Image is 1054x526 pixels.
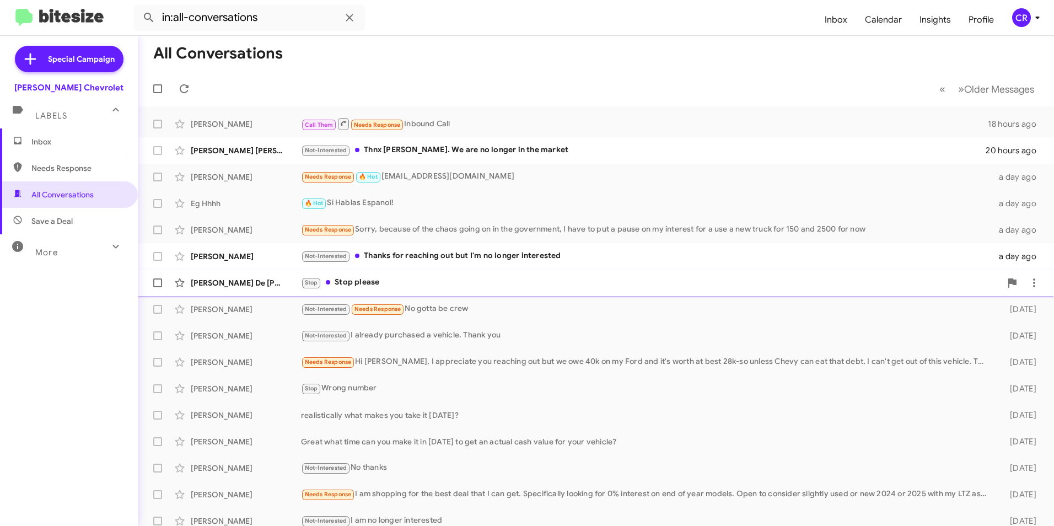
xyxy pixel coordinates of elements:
[191,383,301,394] div: [PERSON_NAME]
[305,173,352,180] span: Needs Response
[35,248,58,257] span: More
[31,189,94,200] span: All Conversations
[1012,8,1031,27] div: CR
[986,145,1045,156] div: 20 hours ago
[1003,8,1042,27] button: CR
[305,200,324,207] span: 🔥 Hot
[305,279,318,286] span: Stop
[305,385,318,392] span: Stop
[305,121,334,128] span: Call Them
[992,357,1045,368] div: [DATE]
[305,332,347,339] span: Not-Interested
[191,330,301,341] div: [PERSON_NAME]
[191,145,301,156] div: [PERSON_NAME] [PERSON_NAME]
[992,463,1045,474] div: [DATE]
[15,46,123,72] a: Special Campaign
[992,224,1045,235] div: a day ago
[301,356,992,368] div: Hi [PERSON_NAME], I appreciate you reaching out but we owe 40k on my Ford and it's worth at best ...
[301,382,992,395] div: Wrong number
[305,464,347,471] span: Not-Interested
[305,147,347,154] span: Not-Interested
[992,171,1045,183] div: a day ago
[191,171,301,183] div: [PERSON_NAME]
[48,53,115,65] span: Special Campaign
[153,45,283,62] h1: All Conversations
[992,410,1045,421] div: [DATE]
[301,461,992,474] div: No thanks
[301,144,986,157] div: Thnx [PERSON_NAME]. We are no longer in the market
[992,436,1045,447] div: [DATE]
[992,251,1045,262] div: a day ago
[191,436,301,447] div: [PERSON_NAME]
[305,491,352,498] span: Needs Response
[301,117,988,131] div: Inbound Call
[191,463,301,474] div: [PERSON_NAME]
[992,330,1045,341] div: [DATE]
[301,436,992,447] div: Great what time can you make it in [DATE] to get an actual cash value for your vehicle?
[191,357,301,368] div: [PERSON_NAME]
[992,304,1045,315] div: [DATE]
[191,410,301,421] div: [PERSON_NAME]
[992,489,1045,500] div: [DATE]
[354,121,401,128] span: Needs Response
[301,250,992,262] div: Thanks for reaching out but I'm no longer interested
[301,488,992,501] div: I am shopping for the best deal that I can get. Specifically looking for 0% interest on end of ye...
[301,410,992,421] div: realistically what makes you take it [DATE]?
[301,223,992,236] div: Sorry, because of the chaos going on in the government, I have to put a pause on my interest for ...
[191,277,301,288] div: [PERSON_NAME] De [PERSON_NAME]
[301,197,992,210] div: Si Hablas Espanol!
[354,305,401,313] span: Needs Response
[191,304,301,315] div: [PERSON_NAME]
[31,216,73,227] span: Save a Deal
[305,226,352,233] span: Needs Response
[35,111,67,121] span: Labels
[958,82,964,96] span: »
[301,170,992,183] div: [EMAIL_ADDRESS][DOMAIN_NAME]
[939,82,945,96] span: «
[301,329,992,342] div: I already purchased a vehicle. Thank you
[933,78,1041,100] nav: Page navigation example
[301,276,1001,289] div: Stop please
[305,305,347,313] span: Not-Interested
[305,253,347,260] span: Not-Interested
[305,517,347,524] span: Not-Interested
[951,78,1041,100] button: Next
[191,489,301,500] div: [PERSON_NAME]
[301,303,992,315] div: No gotta be crew
[933,78,952,100] button: Previous
[960,4,1003,36] a: Profile
[191,224,301,235] div: [PERSON_NAME]
[964,83,1034,95] span: Older Messages
[305,358,352,366] span: Needs Response
[911,4,960,36] a: Insights
[191,251,301,262] div: [PERSON_NAME]
[191,119,301,130] div: [PERSON_NAME]
[133,4,365,31] input: Search
[31,136,125,147] span: Inbox
[856,4,911,36] a: Calendar
[359,173,378,180] span: 🔥 Hot
[14,82,123,93] div: [PERSON_NAME] Chevrolet
[191,198,301,209] div: Eg Hhhh
[992,383,1045,394] div: [DATE]
[992,198,1045,209] div: a day ago
[31,163,125,174] span: Needs Response
[988,119,1045,130] div: 18 hours ago
[816,4,856,36] a: Inbox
